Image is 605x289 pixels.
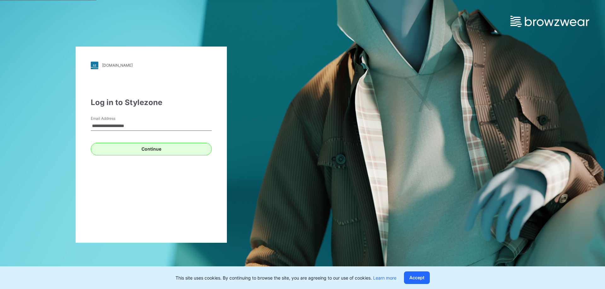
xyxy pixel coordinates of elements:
[91,62,212,69] a: [DOMAIN_NAME]
[510,16,589,27] img: browzwear-logo.e42bd6dac1945053ebaf764b6aa21510.svg
[176,275,396,281] p: This site uses cookies. By continuing to browse the site, you are agreeing to our use of cookies.
[91,62,98,69] img: stylezone-logo.562084cfcfab977791bfbf7441f1a819.svg
[373,275,396,281] a: Learn more
[91,116,135,121] label: Email Address
[91,97,212,108] div: Log in to Stylezone
[102,63,133,68] div: [DOMAIN_NAME]
[91,143,212,155] button: Continue
[404,271,430,284] button: Accept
